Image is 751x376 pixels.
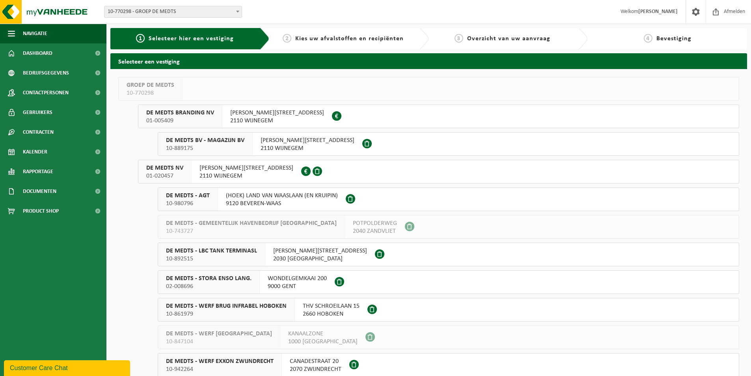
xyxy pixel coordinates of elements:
span: DE MEDTS - LBC TANK TERMINASL [166,247,257,255]
span: 2660 HOBOKEN [303,310,360,318]
span: 3 [455,34,463,43]
span: 10-770298 [127,89,174,97]
span: Contracten [23,122,54,142]
span: DE MEDTS - WERF BRUG INFRABEL HOBOKEN [166,302,287,310]
span: Overzicht van uw aanvraag [467,36,550,42]
span: 10-743727 [166,227,337,235]
span: DE MEDTS - AGT [166,192,210,200]
span: 02-008696 [166,282,252,290]
span: Rapportage [23,162,53,181]
button: DE MEDTS BRANDING NV 01-005409 [PERSON_NAME][STREET_ADDRESS]2110 WIJNEGEM [138,105,739,128]
span: Contactpersonen [23,83,69,103]
span: 10-861979 [166,310,287,318]
span: [PERSON_NAME][STREET_ADDRESS] [199,164,293,172]
span: Documenten [23,181,56,201]
span: 2110 WIJNEGEM [230,117,324,125]
span: Dashboard [23,43,52,63]
span: Bevestiging [656,36,691,42]
span: DE MEDTS - WERF EXXON ZWIJNDRECHT [166,357,274,365]
span: 10-770298 - GROEP DE MEDTS [104,6,242,18]
button: DE MEDTS - STORA ENSO LANG. 02-008696 WONDELGEMKAAI 2009000 GENT [158,270,739,294]
span: 1 [136,34,145,43]
span: KANAALZONE [288,330,358,338]
span: WONDELGEMKAAI 200 [268,275,327,282]
span: 1000 [GEOGRAPHIC_DATA] [288,338,358,346]
span: (HOEK) LAND VAN WAASLAAN (EN KRUIPIN) [226,192,338,200]
span: POTPOLDERWEG [353,219,397,227]
span: THV SCHROEILAAN 15 [303,302,360,310]
span: Kalender [23,142,47,162]
span: 2040 ZANDVLIET [353,227,397,235]
iframe: chat widget [4,359,132,376]
span: DE MEDTS - STORA ENSO LANG. [166,275,252,282]
span: Selecteer hier een vestiging [149,36,234,42]
span: 2110 WIJNEGEM [199,172,293,180]
span: 9120 BEVEREN-WAAS [226,200,338,208]
span: Gebruikers [23,103,52,122]
span: 10-770298 - GROEP DE MEDTS [104,6,242,17]
span: 2030 [GEOGRAPHIC_DATA] [273,255,367,263]
span: [PERSON_NAME][STREET_ADDRESS] [273,247,367,255]
span: DE MEDTS - GEMEENTELIJK HAVENBEDRIJF [GEOGRAPHIC_DATA] [166,219,337,227]
span: CANADESTRAAT 20 [290,357,341,365]
span: 10-889175 [166,144,244,152]
button: DE MEDTS BV - MAGAZIJN BV 10-889175 [PERSON_NAME][STREET_ADDRESS]2110 WIJNEGEM [158,132,739,156]
span: Product Shop [23,201,59,221]
span: 4 [644,34,652,43]
span: [PERSON_NAME][STREET_ADDRESS] [261,137,354,144]
button: DE MEDTS - LBC TANK TERMINASL 10-892515 [PERSON_NAME][STREET_ADDRESS]2030 [GEOGRAPHIC_DATA] [158,243,739,266]
span: DE MEDTS BRANDING NV [146,109,214,117]
span: 01-020457 [146,172,183,180]
h2: Selecteer een vestiging [110,53,747,69]
span: 01-005409 [146,117,214,125]
span: 10-942264 [166,365,274,373]
span: 2 [283,34,291,43]
span: 9000 GENT [268,282,327,290]
button: DE MEDTS - WERF BRUG INFRABEL HOBOKEN 10-861979 THV SCHROEILAAN 152660 HOBOKEN [158,298,739,322]
span: DE MEDTS BV - MAGAZIJN BV [166,137,244,144]
span: 10-980796 [166,200,210,208]
button: DE MEDTS NV 01-020457 [PERSON_NAME][STREET_ADDRESS]2110 WIJNEGEM [138,160,739,183]
button: DE MEDTS - AGT 10-980796 (HOEK) LAND VAN WAASLAAN (EN KRUIPIN)9120 BEVEREN-WAAS [158,187,739,211]
span: Bedrijfsgegevens [23,63,69,83]
span: DE MEDTS - WERF [GEOGRAPHIC_DATA] [166,330,272,338]
span: 2110 WIJNEGEM [261,144,354,152]
strong: [PERSON_NAME] [638,9,678,15]
span: 10-892515 [166,255,257,263]
span: 2070 ZWIJNDRECHT [290,365,341,373]
span: Kies uw afvalstoffen en recipiënten [295,36,404,42]
span: 10-847104 [166,338,272,346]
span: GROEP DE MEDTS [127,81,174,89]
span: DE MEDTS NV [146,164,183,172]
span: [PERSON_NAME][STREET_ADDRESS] [230,109,324,117]
span: Navigatie [23,24,47,43]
